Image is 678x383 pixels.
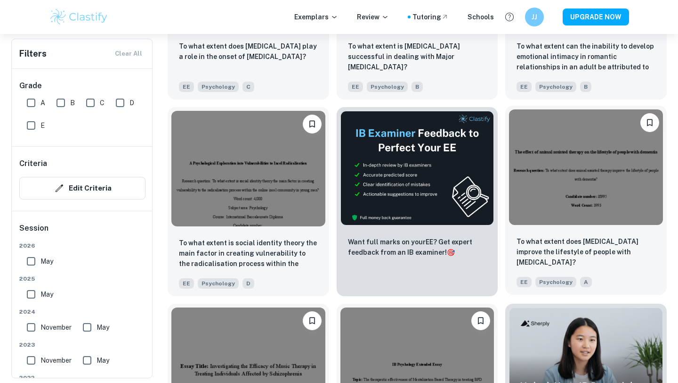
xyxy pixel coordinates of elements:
img: Psychology EE example thumbnail: To what extent does animal assisted ther [509,109,663,225]
p: To what extent is social identity theory the main factor in creating vulnerability to the radical... [179,238,318,270]
h6: Session [19,223,145,241]
span: B [70,98,75,108]
span: EE [179,278,194,289]
p: Review [357,12,389,22]
span: 2025 [19,275,145,283]
button: Bookmark [303,115,322,133]
p: To what extent does autism play a role in the onset of depression? [179,41,318,62]
span: Psychology [198,82,239,92]
span: EE [179,82,194,92]
button: Bookmark [640,113,659,132]
span: November [40,355,72,366]
button: UPGRADE NOW [563,8,629,25]
p: To what extent can the inability to develop emotional intimacy in romantic relationships in an ad... [517,41,655,73]
h6: JJ [529,12,540,22]
span: Psychology [367,82,408,92]
span: 🎯 [447,249,455,256]
h6: Filters [19,47,47,60]
button: Bookmark [471,311,490,330]
span: A [580,277,592,287]
span: EE [517,277,532,287]
img: Psychology EE example thumbnail: To what extent is social identity theory [171,111,325,226]
span: 2023 [19,341,145,349]
span: E [40,120,45,131]
span: 2026 [19,241,145,250]
span: 2022 [19,374,145,382]
span: Psychology [535,82,576,92]
a: BookmarkTo what extent is social identity theory the main factor in creating vulnerability to the... [168,107,329,296]
a: ThumbnailWant full marks on yourEE? Get expert feedback from an IB examiner! [337,107,498,296]
a: BookmarkTo what extent does animal assisted therapy improve the lifestyle of people with dementia... [505,107,667,296]
span: C [242,82,254,92]
span: A [40,98,45,108]
p: Want full marks on your EE ? Get expert feedback from an IB examiner! [348,237,487,258]
span: B [412,82,423,92]
img: Thumbnail [340,111,494,225]
p: To what extent does animal assisted therapy improve the lifestyle of people with dementia? [517,236,655,267]
a: Schools [468,12,494,22]
a: Tutoring [412,12,449,22]
h6: Criteria [19,158,47,169]
h6: Grade [19,80,145,92]
p: Exemplars [294,12,338,22]
span: EE [348,82,363,92]
button: JJ [525,8,544,26]
span: May [40,256,53,266]
button: Edit Criteria [19,177,145,200]
span: EE [517,82,532,92]
span: November [40,322,72,333]
span: Psychology [198,278,239,289]
button: Bookmark [303,311,322,330]
span: D [129,98,134,108]
p: To what extent is Mindfulness-Based Cognitive Therapy successful in dealing with Major Depressive... [348,41,487,72]
span: Psychology [535,277,576,287]
span: C [100,98,105,108]
span: B [580,82,591,92]
span: May [97,355,109,366]
img: Clastify logo [49,8,109,26]
button: Help and Feedback [501,9,517,25]
span: 2024 [19,308,145,316]
span: D [242,278,254,289]
span: May [97,322,109,333]
span: May [40,289,53,300]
